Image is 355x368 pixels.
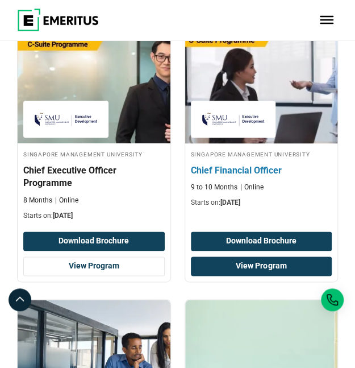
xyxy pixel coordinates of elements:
p: 9 to 10 Months [191,183,237,192]
p: 8 Months [23,196,52,205]
h4: Chief Executive Officer Programme [23,164,165,190]
a: Leadership Course by Singapore Management University - September 29, 2025 Singapore Management Un... [185,30,338,213]
p: Online [240,183,264,192]
p: Starts on: [191,198,332,208]
img: Chief Executive Officer Programme | Online Leadership Course [18,30,170,143]
a: View Program [23,257,165,276]
a: Leadership Course by Singapore Management University - September 29, 2025 Singapore Management Un... [18,30,170,226]
img: Singapore Management University [197,106,270,132]
a: View Program [191,257,332,276]
p: Starts on: [23,211,165,221]
h4: Singapore Management University [23,149,165,159]
img: Singapore Management University [29,106,103,132]
h4: Chief Financial Officer [191,164,332,177]
button: Toggle Menu [320,16,333,24]
span: [DATE] [220,199,240,206]
h4: Singapore Management University [191,149,332,159]
span: [DATE] [53,212,73,220]
img: Chief Financial Officer | Online Leadership Course [177,24,345,149]
button: Download Brochure [191,231,332,251]
button: Download Brochure [23,231,165,251]
p: Online [55,196,78,205]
